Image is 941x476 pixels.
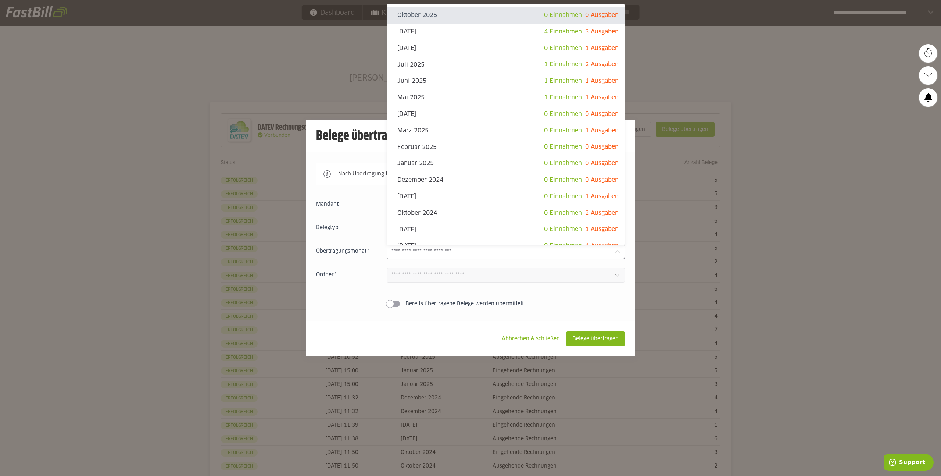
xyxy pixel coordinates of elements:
[585,45,619,51] span: 1 Ausgaben
[585,12,619,18] span: 0 Ausgaben
[387,56,625,73] sl-option: Juli 2025
[387,122,625,139] sl-option: März 2025
[544,160,582,166] span: 0 Einnahmen
[585,177,619,183] span: 0 Ausgaben
[585,210,619,216] span: 2 Ausgaben
[316,300,625,308] sl-switch: Bereits übertragene Belege werden übermittelt
[585,144,619,150] span: 0 Ausgaben
[544,210,582,216] span: 0 Einnahmen
[544,61,582,67] span: 1 Einnahmen
[544,29,582,35] span: 4 Einnahmen
[585,78,619,84] span: 1 Ausgaben
[585,95,619,100] span: 1 Ausgaben
[387,205,625,221] sl-option: Oktober 2024
[544,226,582,232] span: 0 Einnahmen
[387,89,625,106] sl-option: Mai 2025
[544,12,582,18] span: 0 Einnahmen
[387,221,625,238] sl-option: [DATE]
[387,73,625,89] sl-option: Juni 2025
[544,243,582,249] span: 0 Einnahmen
[387,139,625,155] sl-option: Februar 2025
[585,160,619,166] span: 0 Ausgaben
[544,45,582,51] span: 0 Einnahmen
[544,128,582,134] span: 0 Einnahmen
[387,172,625,188] sl-option: Dezember 2024
[387,40,625,57] sl-option: [DATE]
[544,193,582,199] span: 0 Einnahmen
[585,61,619,67] span: 2 Ausgaben
[585,193,619,199] span: 1 Ausgaben
[566,331,625,346] sl-button: Belege übertragen
[544,95,582,100] span: 1 Einnahmen
[387,7,625,24] sl-option: Oktober 2025
[585,111,619,117] span: 0 Ausgaben
[544,78,582,84] span: 1 Einnahmen
[387,106,625,122] sl-option: [DATE]
[387,155,625,172] sl-option: Januar 2025
[387,238,625,254] sl-option: [DATE]
[387,24,625,40] sl-option: [DATE]
[585,226,619,232] span: 1 Ausgaben
[544,177,582,183] span: 0 Einnahmen
[387,188,625,205] sl-option: [DATE]
[495,331,566,346] sl-button: Abbrechen & schließen
[884,454,934,472] iframe: Öffnet ein Widget, in dem Sie weitere Informationen finden
[585,29,619,35] span: 3 Ausgaben
[585,243,619,249] span: 1 Ausgaben
[544,144,582,150] span: 0 Einnahmen
[585,128,619,134] span: 1 Ausgaben
[544,111,582,117] span: 0 Einnahmen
